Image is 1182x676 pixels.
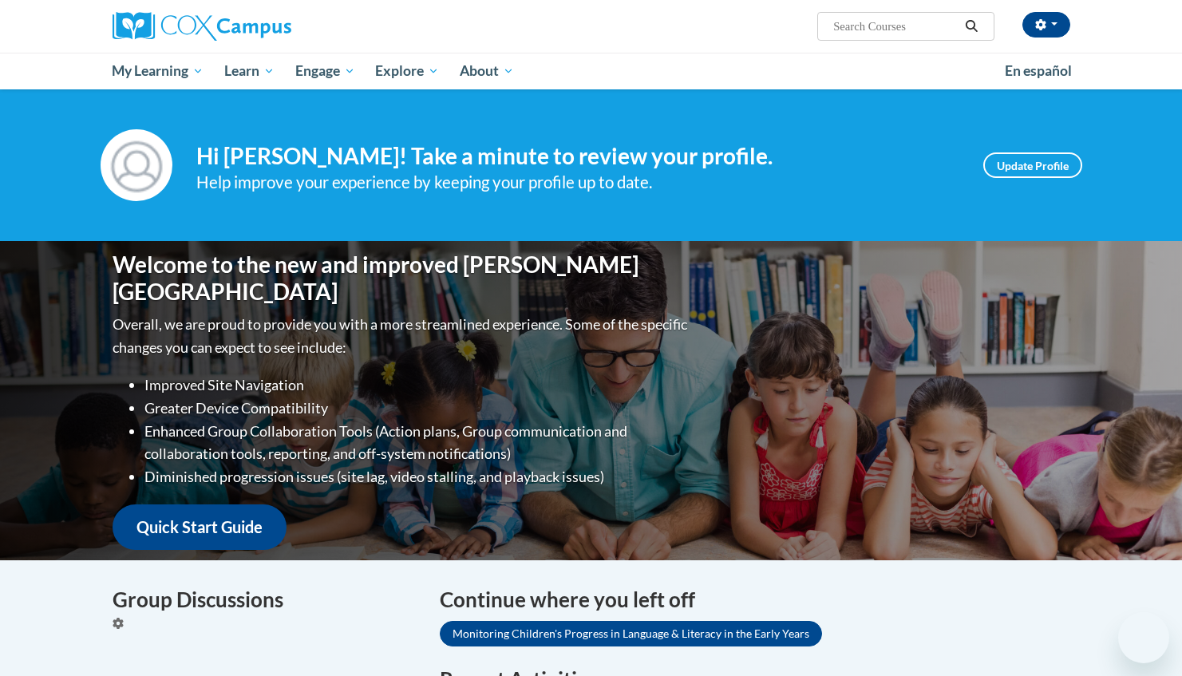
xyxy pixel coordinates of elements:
[113,313,691,359] p: Overall, we are proud to provide you with a more streamlined experience. Some of the specific cha...
[1118,612,1169,663] iframe: Button to launch messaging window
[1022,12,1070,38] button: Account Settings
[113,12,416,41] a: Cox Campus
[959,17,983,36] button: Search
[375,61,439,81] span: Explore
[285,53,366,89] a: Engage
[832,17,959,36] input: Search Courses
[196,169,959,196] div: Help improve your experience by keeping your profile up to date.
[440,584,1070,615] h4: Continue where you left off
[144,374,691,397] li: Improved Site Navigation
[224,61,275,81] span: Learn
[440,621,822,646] a: Monitoring Children's Progress in Language & Literacy in the Early Years
[144,420,691,466] li: Enhanced Group Collaboration Tools (Action plans, Group communication and collaboration tools, re...
[144,465,691,488] li: Diminished progression issues (site lag, video stalling, and playback issues)
[144,397,691,420] li: Greater Device Compatibility
[113,251,691,305] h1: Welcome to the new and improved [PERSON_NAME][GEOGRAPHIC_DATA]
[89,53,1094,89] div: Main menu
[214,53,285,89] a: Learn
[113,584,416,615] h4: Group Discussions
[983,152,1082,178] a: Update Profile
[449,53,524,89] a: About
[1005,62,1072,79] span: En español
[112,61,204,81] span: My Learning
[994,54,1082,88] a: En español
[113,504,287,550] a: Quick Start Guide
[101,129,172,201] img: Profile Image
[113,12,291,41] img: Cox Campus
[102,53,215,89] a: My Learning
[460,61,514,81] span: About
[295,61,355,81] span: Engage
[365,53,449,89] a: Explore
[196,143,959,170] h4: Hi [PERSON_NAME]! Take a minute to review your profile.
